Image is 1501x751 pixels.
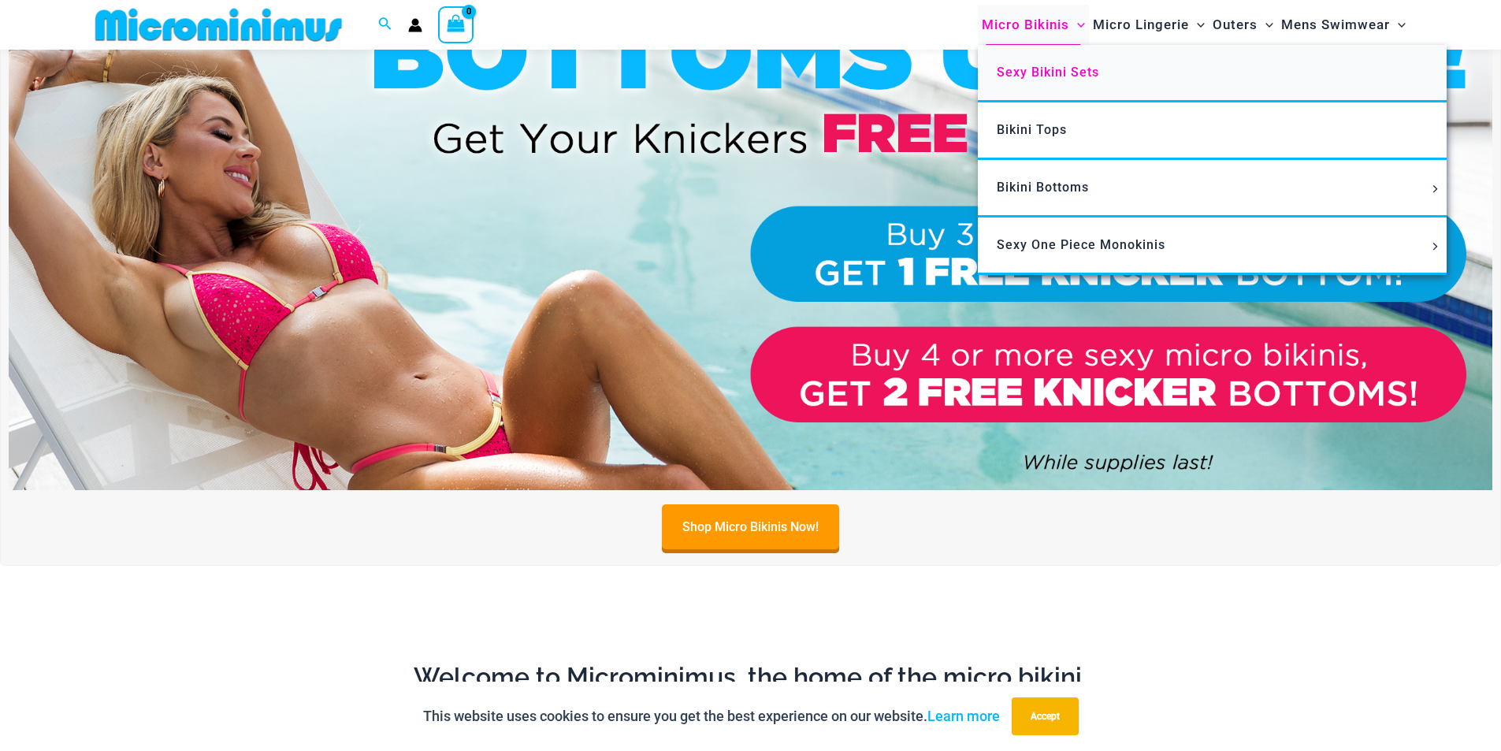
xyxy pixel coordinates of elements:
[1426,185,1443,193] span: Menu Toggle
[1426,243,1443,251] span: Menu Toggle
[89,7,348,43] img: MM SHOP LOGO FLAT
[978,5,1089,45] a: Micro BikinisMenu ToggleMenu Toggle
[978,160,1447,217] a: Bikini BottomsMenu ToggleMenu Toggle
[378,15,392,35] a: Search icon link
[978,217,1447,275] a: Sexy One Piece MonokinisMenu ToggleMenu Toggle
[997,180,1089,195] span: Bikini Bottoms
[997,65,1099,80] span: Sexy Bikini Sets
[1093,5,1189,45] span: Micro Lingerie
[975,2,1413,47] nav: Site Navigation
[927,708,1000,724] a: Learn more
[1209,5,1277,45] a: OutersMenu ToggleMenu Toggle
[1281,5,1390,45] span: Mens Swimwear
[408,18,422,32] a: Account icon link
[978,102,1447,160] a: Bikini Tops
[101,660,1401,693] h2: Welcome to Microminimus, the home of the micro bikini.
[1258,5,1273,45] span: Menu Toggle
[997,122,1067,137] span: Bikini Tops
[1012,697,1079,735] button: Accept
[1189,5,1205,45] span: Menu Toggle
[978,45,1447,102] a: Sexy Bikini Sets
[997,237,1165,252] span: Sexy One Piece Monokinis
[1390,5,1406,45] span: Menu Toggle
[1069,5,1085,45] span: Menu Toggle
[423,705,1000,728] p: This website uses cookies to ensure you get the best experience on our website.
[1277,5,1410,45] a: Mens SwimwearMenu ToggleMenu Toggle
[438,6,474,43] a: View Shopping Cart, empty
[982,5,1069,45] span: Micro Bikinis
[1089,5,1209,45] a: Micro LingerieMenu ToggleMenu Toggle
[1213,5,1258,45] span: Outers
[662,504,839,549] a: Shop Micro Bikinis Now!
